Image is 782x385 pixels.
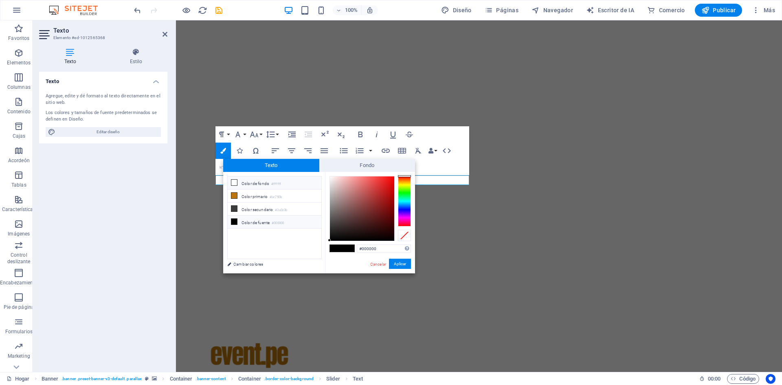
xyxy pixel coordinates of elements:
font: Publicar [713,7,736,13]
button: Haga clic aquí para salir del modo de vista previa y continuar editando [181,5,191,15]
div: Diseño (Ctrl+Alt+Y) [438,4,475,17]
font: Pie de página [4,304,34,310]
button: Iconos [232,143,247,159]
font: Cambiar colores [233,262,263,266]
button: Deshacer (Ctrl+Z) [215,159,231,175]
button: Subíndice [333,126,349,143]
font: Texto [53,27,69,34]
font: Hogar [15,376,29,382]
span: . border-color-background [264,374,314,384]
span: . banner-content [195,374,225,384]
button: Tamaño de fuente [248,126,264,143]
button: Insertar tabla [394,143,410,159]
font: Más [764,7,775,13]
button: Alinear a la izquierda [268,143,283,159]
button: ahorrar [214,5,224,15]
i: Reload page [198,6,207,15]
button: 100% [333,5,362,15]
font: Aplicar [394,262,406,266]
span: Click to select. Double-click to edit [238,374,261,384]
button: deshacer [132,5,142,15]
button: Lista desordenada [336,143,351,159]
font: Texto [64,59,77,64]
i: Undo: Change text (Ctrl+Z) [133,6,142,15]
font: Los colores y tamaños de fuente predeterminados se definen en Diseño. [46,110,157,122]
span: Click to select. Double-click to edit [42,374,59,384]
font: Agregue, edite y dé formato al texto directamente en el sitio web. [46,93,160,106]
button: HTML [439,143,455,159]
font: Color de fondo [242,181,269,186]
button: Diseño [438,4,475,17]
font: #3a3c3b [275,208,287,212]
font: Color de fuente [242,220,270,225]
a: Cambiar colores [223,259,318,269]
button: Lista ordenada [352,143,367,159]
button: Insertar enlace [378,143,393,159]
span: Click to select. Double-click to edit [326,374,340,384]
span: #000000 [330,245,342,252]
font: Texto [265,162,278,168]
font: Diseño [453,7,472,13]
button: Enlaces de datos [427,143,438,159]
font: #bc750b [270,195,282,199]
font: 00:00 [708,376,720,382]
button: Escritor de IA [583,4,637,17]
img: Logotipo del editor [47,5,108,15]
font: Imágenes [8,231,30,237]
button: Bandera [215,143,231,159]
button: Disminuir sangría [301,126,316,143]
font: Comercio [659,7,685,13]
a: Haga clic para cancelar la selección. Haga doble clic para abrir Páginas. [7,374,30,384]
font: Páginas [496,7,518,13]
font: Formularios [5,329,33,334]
button: Alinear al centro [284,143,299,159]
span: #000000 [342,245,354,252]
font: Navegador [543,7,573,13]
button: Subrayar (Ctrl+U) [385,126,401,143]
font: Características [2,207,36,212]
button: Comercio [644,4,688,17]
font: Marketing [8,353,30,359]
nav: migaja de pan [42,374,363,384]
span: . banner .preset-banner-v3-default .parallax [62,374,142,384]
font: Tablas [11,182,26,188]
span: Click to select. Double-click to edit [353,374,363,384]
button: Alinear a la derecha [300,143,316,159]
font: Elemento #ed-1012565368 [53,35,105,40]
i: This element is a customizable preset [145,376,149,381]
button: Borrar formato [411,143,426,159]
font: Favoritos [8,35,29,41]
font: Fondo [360,162,374,168]
i: Guardar (Ctrl+S) [214,6,224,15]
span: Click to select. Double-click to edit [170,374,193,384]
button: Navegador [528,4,576,17]
font: Control deslizante [7,252,30,264]
font: Elementos [7,60,31,66]
font: #ffffff [271,182,281,186]
font: Cancelar [370,262,386,266]
button: recargar [198,5,207,15]
button: Código [727,374,759,384]
button: Publicar [695,4,742,17]
i: Al cambiar el tamaño, se ajusta automáticamente el nivel de zoom para adaptarse al dispositivo el... [366,7,373,14]
button: Tachado [402,126,417,143]
button: Aumentar sangría [284,126,300,143]
i: This element contains a background [152,376,157,381]
button: Formato de párrafo [215,126,231,143]
font: Contenido [7,109,31,114]
button: Aplicar [389,259,411,269]
button: Altura de línea [264,126,280,143]
button: Más [749,4,778,17]
button: Negrita (Ctrl+B) [353,126,368,143]
font: Color secundario [242,207,273,212]
font: Color primario [242,194,268,199]
font: Acordeón [8,158,30,163]
font: Escritor de IA [598,7,635,13]
font: Texto [46,78,59,84]
font: Cajas [13,133,26,139]
button: Editar diseño [46,127,161,137]
button: Cursiva (Ctrl+I) [369,126,384,143]
button: Sobrescrito [317,126,332,143]
button: Familia de fuentes [232,126,247,143]
a: Cancelar [369,261,387,267]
